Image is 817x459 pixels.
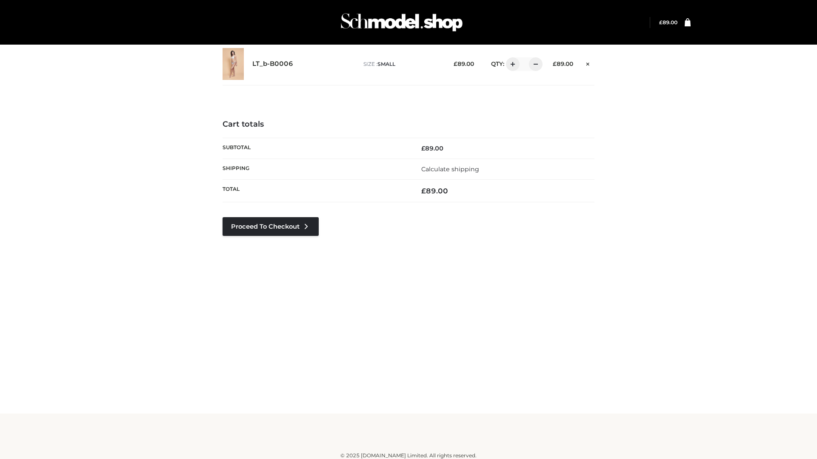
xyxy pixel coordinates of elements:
span: £ [553,60,557,67]
span: £ [421,187,426,195]
a: Proceed to Checkout [223,217,319,236]
bdi: 89.00 [454,60,474,67]
th: Subtotal [223,138,408,159]
bdi: 89.00 [659,19,677,25]
div: QTY: [483,57,540,71]
span: £ [454,60,457,67]
span: £ [659,19,663,25]
span: SMALL [377,61,395,67]
th: Shipping [223,159,408,179]
a: £89.00 [659,19,677,25]
a: Remove this item [582,57,594,68]
img: Schmodel Admin 964 [338,6,466,39]
span: £ [421,144,425,152]
th: Total [223,180,408,202]
a: LT_b-B0006 [252,60,293,68]
a: Calculate shipping [421,165,479,173]
h4: Cart totals [223,120,594,129]
bdi: 89.00 [421,187,448,195]
bdi: 89.00 [553,60,573,67]
bdi: 89.00 [421,144,443,152]
p: size : [363,60,440,68]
